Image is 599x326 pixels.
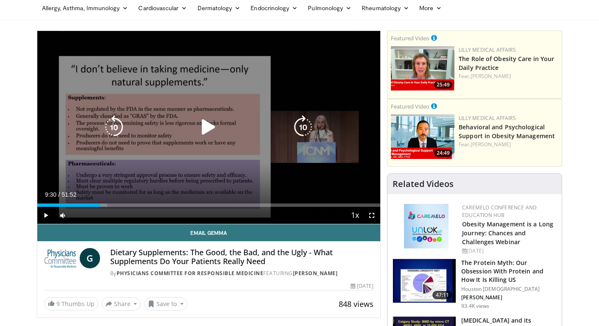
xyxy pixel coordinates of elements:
[459,141,558,148] div: Feat.
[391,114,454,159] img: ba3304f6-7838-4e41-9c0f-2e31ebde6754.png.150x105_q85_crop-smart_upscale.png
[37,31,381,224] video-js: Video Player
[404,204,449,248] img: 45df64a9-a6de-482c-8a90-ada250f7980c.png.150x105_q85_autocrop_double_scale_upscale_version-0.2.jpg
[391,114,454,159] a: 24:49
[461,294,557,301] p: [PERSON_NAME]
[144,297,187,311] button: Save to
[37,203,381,207] div: Progress Bar
[461,259,557,284] h3: The Protein Myth: Our Obsession With Protein and How It Is Killing US
[434,149,452,157] span: 24:49
[471,72,511,80] a: [PERSON_NAME]
[44,248,76,268] img: Physicians Committee for Responsible Medicine
[391,46,454,91] img: e1208b6b-349f-4914-9dd7-f97803bdbf1d.png.150x105_q85_crop-smart_upscale.png
[363,207,380,224] button: Fullscreen
[393,179,454,189] h4: Related Videos
[393,259,456,303] img: b7b8b05e-5021-418b-a89a-60a270e7cf82.150x105_q85_crop-smart_upscale.jpg
[462,204,537,219] a: CaReMeLO Conference and Education Hub
[393,259,557,309] a: 47:11 The Protein Myth: Our Obsession With Protein and How It Is Killing US Houston [DEMOGRAPHIC_...
[462,220,553,246] a: Obesity Management is a Long Journey: Chances and Challenges Webinar
[56,300,60,308] span: 9
[110,270,373,277] div: By FEATURING
[461,303,489,309] p: 93.4K views
[391,34,429,42] small: Featured Video
[59,191,60,198] span: /
[293,270,338,277] a: [PERSON_NAME]
[110,248,373,266] h4: Dietary Supplements: The Good, the Bad, and the Ugly - What Supplements Do Your Patients Really Need
[459,55,554,72] a: The Role of Obesity Care in Your Daily Practice
[102,297,141,311] button: Share
[459,46,516,53] a: Lilly Medical Affairs
[391,103,429,110] small: Featured Video
[61,191,76,198] span: 51:52
[432,291,453,299] span: 47:11
[346,207,363,224] button: Playback Rate
[459,114,516,122] a: Lilly Medical Affairs
[461,286,557,293] p: Houston [DEMOGRAPHIC_DATA]
[462,247,555,255] div: [DATE]
[44,297,98,310] a: 9 Thumbs Up
[80,248,100,268] a: G
[54,207,71,224] button: Mute
[391,46,454,91] a: 25:49
[459,123,555,140] a: Behavioral and Psychological Support in Obesity Management
[37,207,54,224] button: Play
[459,72,558,80] div: Feat.
[45,191,56,198] span: 9:30
[117,270,264,277] a: Physicians Committee for Responsible Medicine
[339,299,373,309] span: 848 views
[37,224,381,241] a: Email Gemma
[434,81,452,89] span: 25:49
[351,282,373,290] div: [DATE]
[471,141,511,148] a: [PERSON_NAME]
